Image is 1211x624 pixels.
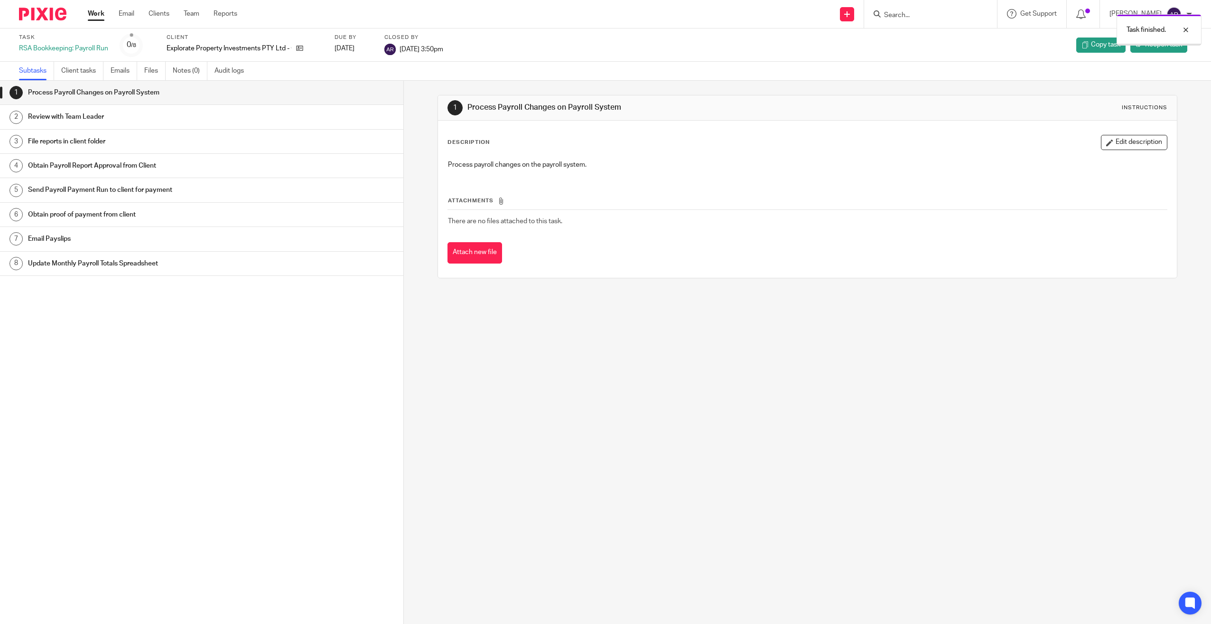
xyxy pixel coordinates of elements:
div: 8 [9,257,23,270]
div: 3 [9,135,23,148]
h1: Update Monthly Payroll Totals Spreadsheet [28,256,272,271]
a: Work [88,9,104,19]
label: Due by [335,34,373,41]
p: Task finished. [1127,25,1166,35]
a: Audit logs [214,62,251,80]
img: svg%3E [384,44,396,55]
a: Subtasks [19,62,54,80]
img: Pixie [19,8,66,20]
label: Client [167,34,323,41]
button: Edit description [1101,135,1167,150]
small: /8 [131,43,136,48]
a: Files [144,62,166,80]
div: 5 [9,184,23,197]
div: 2 [9,111,23,124]
span: There are no files attached to this task. [448,218,562,225]
div: [DATE] [335,44,373,53]
div: 1 [9,86,23,99]
h1: Process Payroll Changes on Payroll System [28,85,272,100]
a: Client tasks [61,62,103,80]
h1: Process Payroll Changes on Payroll System [467,103,828,113]
div: 1 [447,100,463,115]
h1: Email Payslips [28,232,272,246]
div: RSA Bookkeeping: Payroll Run [19,44,108,53]
a: Clients [149,9,169,19]
p: Explorate Property Investments PTY Ltd - G2321 [167,44,291,53]
div: Instructions [1122,104,1167,112]
h1: File reports in client folder [28,134,272,149]
button: Attach new file [447,242,502,264]
label: Task [19,34,108,41]
span: [DATE] 3:50pm [400,46,443,52]
a: Notes (0) [173,62,207,80]
div: 4 [9,159,23,172]
h1: Obtain proof of payment from client [28,208,272,222]
h1: Obtain Payroll Report Approval from Client [28,159,272,173]
div: 6 [9,208,23,221]
div: 0 [127,39,136,50]
p: Process payroll changes on the payroll system. [448,160,1167,170]
h1: Review with Team Leader [28,110,272,124]
a: Reports [214,9,237,19]
a: Team [184,9,199,19]
div: 7 [9,232,23,246]
img: svg%3E [1166,7,1182,22]
h1: Send Payroll Payment Run to client for payment [28,183,272,197]
a: Emails [111,62,137,80]
span: Attachments [448,198,494,203]
label: Closed by [384,34,443,41]
a: Email [119,9,134,19]
p: Description [447,139,490,146]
